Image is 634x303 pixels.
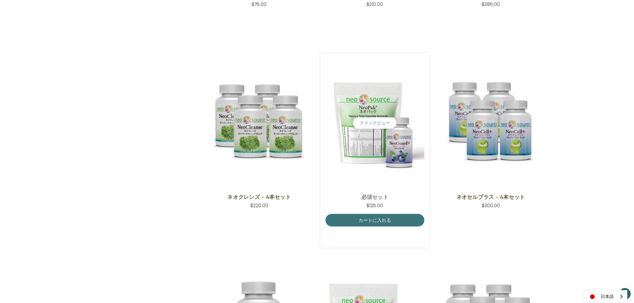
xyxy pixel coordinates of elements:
[329,193,421,201] a: 必須セット
[210,58,309,188] a: NeoCleanse - 4 Save Set,$220.00
[213,193,305,201] a: ネオクレンズ - 4本セット
[252,1,267,8] span: $75.00
[584,290,627,303] div: Language
[482,1,500,8] span: $285.00
[353,117,397,129] button: クイックビュー
[482,202,500,209] span: $300.00
[210,74,309,173] img: ネオクレンズ - 4本セット
[325,74,424,173] img: 必須セット
[584,290,627,303] a: 日本語
[445,193,536,201] a: ネオセルプラス - 4本セット
[325,214,424,227] a: カートに入れる
[441,74,540,173] img: ネオセルプラス - 4本セット
[584,290,627,303] aside: Language selected: 日本語
[250,202,268,209] span: $220.00
[366,1,383,8] span: $210.00
[366,202,383,209] span: $125.00
[441,58,540,188] a: NeoCell Plus - 4 Save Set,$300.00
[325,58,424,188] a: Essential Set,$125.00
